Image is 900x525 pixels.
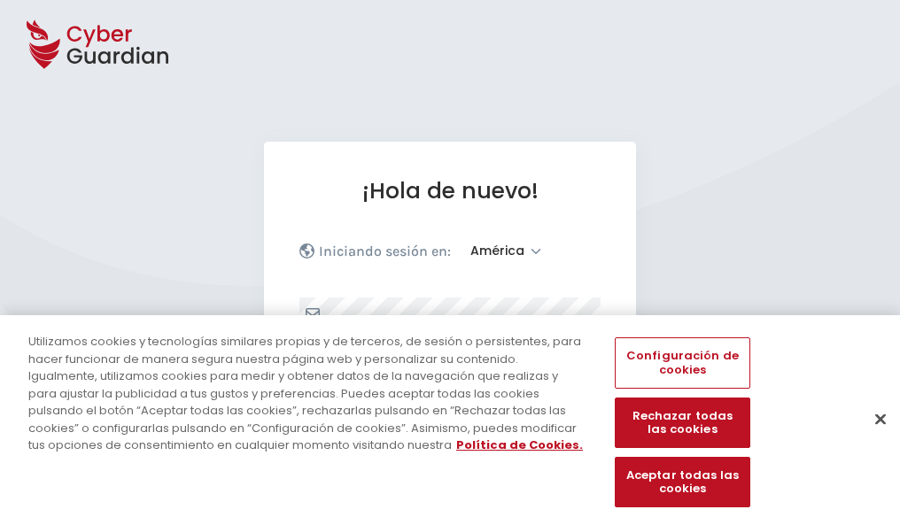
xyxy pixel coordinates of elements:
[299,177,601,205] h1: ¡Hola de nuevo!
[861,399,900,438] button: Cerrar
[615,457,749,507] button: Aceptar todas las cookies
[615,398,749,448] button: Rechazar todas las cookies
[28,333,588,454] div: Utilizamos cookies y tecnologías similares propias y de terceros, de sesión o persistentes, para ...
[319,243,451,260] p: Iniciando sesión en:
[456,436,583,453] a: Más información sobre su privacidad, se abre en una nueva pestaña
[615,337,749,388] button: Configuración de cookies, Abre el cuadro de diálogo del centro de preferencias.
